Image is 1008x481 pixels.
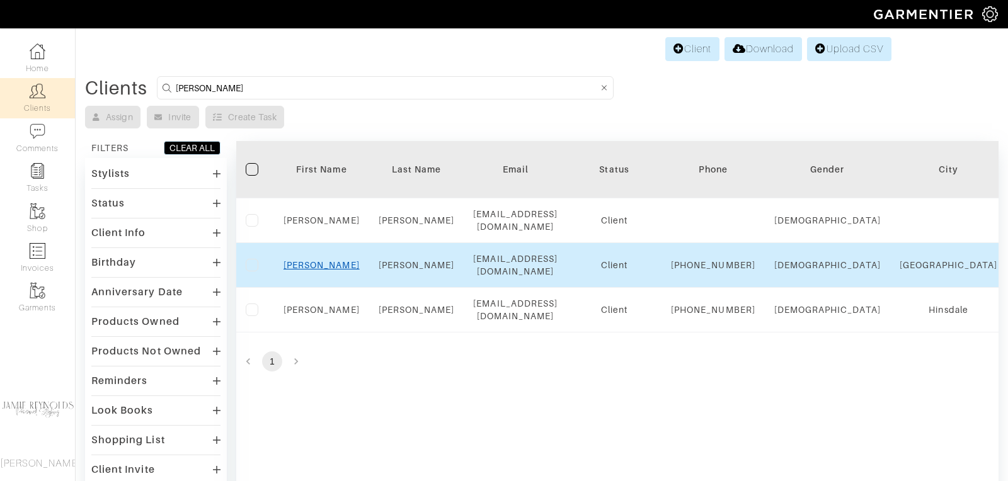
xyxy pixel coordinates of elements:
div: [EMAIL_ADDRESS][DOMAIN_NAME] [473,252,558,278]
div: Clients [85,82,147,94]
nav: pagination navigation [236,351,999,371]
a: [PERSON_NAME] [379,215,455,225]
div: Phone [671,163,755,176]
img: comment-icon-a0a6a9ef722e966f86d9cbdc48e553b5cf19dbc54f86b18d962a5391bc8f6eb6.png [30,123,45,139]
div: Client Invite [91,463,155,476]
div: FILTERS [91,142,129,154]
img: clients-icon-6bae9207a08558b7cb47a8932f037763ab4055f8c8b6bfacd5dc20c3e0201464.png [30,83,45,99]
div: Status [91,197,125,210]
div: Products Not Owned [91,345,201,358]
div: [EMAIL_ADDRESS][DOMAIN_NAME] [473,208,558,233]
div: Anniversary Date [91,286,183,298]
div: Client [576,214,652,227]
div: Shopping List [91,434,165,446]
div: Products Owned [91,315,180,328]
img: garmentier-logo-header-white-b43fb05a5012e4ada735d5af1a66efaba907eab6374d6393d1fbf88cb4ef424d.png [868,3,982,25]
div: [DEMOGRAPHIC_DATA] [774,214,881,227]
div: [PHONE_NUMBER] [671,303,755,316]
img: reminder-icon-8004d30b9f0a5d33ae49ab947aed9ed385cf756f9e5892f1edd6e32f2345188e.png [30,163,45,179]
div: First Name [283,163,360,176]
a: [PERSON_NAME] [379,305,455,315]
a: [PERSON_NAME] [283,260,360,270]
a: Client [665,37,719,61]
div: Email [473,163,558,176]
input: Search by name, email, phone, city, or state [176,80,598,96]
button: page 1 [262,351,282,371]
div: Gender [774,163,881,176]
img: garments-icon-b7da505a4dc4fd61783c78ac3ca0ef83fa9d6f193b1c9dc38574b1d14d53ca28.png [30,203,45,219]
img: dashboard-icon-dbcd8f5a0b271acd01030246c82b418ddd0df26cd7fceb0bd07c9910d44c42f6.png [30,43,45,59]
div: Hinsdale [900,303,998,316]
th: Toggle SortBy [765,141,890,198]
div: Client [576,259,652,271]
div: [GEOGRAPHIC_DATA] [900,259,998,271]
div: Client [576,303,652,316]
img: garments-icon-b7da505a4dc4fd61783c78ac3ca0ef83fa9d6f193b1c9dc38574b1d14d53ca28.png [30,283,45,298]
img: gear-icon-white-bd11855cb880d31180b6d7d6211b90ccbf57a29d726f0c71d8c61bd08dd39cc2.png [982,6,998,22]
div: [PHONE_NUMBER] [671,259,755,271]
div: Status [576,163,652,176]
img: orders-icon-0abe47150d42831381b5fb84f609e132dff9fe21cb692f30cb5eec754e2cba89.png [30,243,45,259]
div: [DEMOGRAPHIC_DATA] [774,259,881,271]
button: CLEAR ALL [164,141,220,155]
div: Reminders [91,375,147,387]
div: Stylists [91,167,130,180]
div: [DEMOGRAPHIC_DATA] [774,303,881,316]
a: Upload CSV [807,37,891,61]
div: Last Name [379,163,455,176]
div: [EMAIL_ADDRESS][DOMAIN_NAME] [473,297,558,322]
a: [PERSON_NAME] [283,305,360,315]
div: Client Info [91,227,146,239]
a: [PERSON_NAME] [283,215,360,225]
div: Look Books [91,404,154,417]
a: Download [724,37,802,61]
th: Toggle SortBy [274,141,369,198]
a: [PERSON_NAME] [379,260,455,270]
th: Toggle SortBy [567,141,661,198]
div: City [900,163,998,176]
div: CLEAR ALL [169,142,215,154]
div: Birthday [91,256,136,269]
th: Toggle SortBy [369,141,464,198]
